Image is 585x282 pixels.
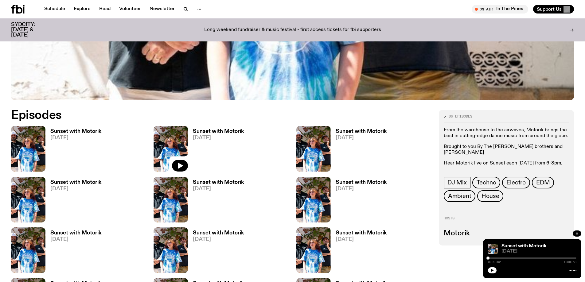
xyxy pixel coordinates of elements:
span: Support Us [537,6,562,12]
img: Andrew, Reenie, and Pat stand in a row, smiling at the camera, in dappled light with a vine leafe... [296,177,331,222]
span: [DATE] [336,186,387,191]
p: Brought to you By The [PERSON_NAME] brothers and [PERSON_NAME] [444,144,569,156]
span: Techno [477,179,496,186]
a: Electro [502,177,530,188]
p: From the warehouse to the airwaves, Motorik brings the best in cutting-edge dance music from arou... [444,127,569,139]
a: Techno [472,177,501,188]
a: Sunset with Motorik[DATE] [188,180,244,222]
a: Sunset with Motorik[DATE] [45,230,101,273]
h3: Sunset with Motorik [336,180,387,185]
a: Volunteer [115,5,145,14]
span: Electro [506,179,526,186]
h3: Sunset with Motorik [50,230,101,236]
span: EDM [536,179,550,186]
a: Explore [70,5,94,14]
h3: Sunset with Motorik [50,180,101,185]
a: EDM [532,177,554,188]
img: Andrew, Reenie, and Pat stand in a row, smiling at the camera, in dappled light with a vine leafe... [11,227,45,273]
p: Long weekend fundraiser & music festival - first access tickets for fbi supporters [204,27,381,33]
a: Ambient [444,190,476,202]
img: Andrew, Reenie, and Pat stand in a row, smiling at the camera, in dappled light with a vine leafe... [296,227,331,273]
span: [DATE] [336,135,387,141]
a: Sunset with Motorik[DATE] [45,180,101,222]
a: Sunset with Motorik[DATE] [188,129,244,172]
span: 0:00:02 [488,261,501,264]
h3: Sunset with Motorik [50,129,101,134]
img: Andrew, Reenie, and Pat stand in a row, smiling at the camera, in dappled light with a vine leafe... [296,126,331,172]
span: [DATE] [501,249,576,254]
h2: Episodes [11,110,384,121]
img: Andrew, Reenie, and Pat stand in a row, smiling at the camera, in dappled light with a vine leafe... [11,177,45,222]
span: [DATE] [50,186,101,191]
h3: Sunset with Motorik [193,180,244,185]
a: Newsletter [146,5,178,14]
a: Sunset with Motorik[DATE] [188,230,244,273]
p: Hear Motorik live on Sunset each [DATE] from 6-8pm. [444,160,569,166]
h3: SYDCITY: [DATE] & [DATE] [11,22,50,38]
h3: Sunset with Motorik [336,129,387,134]
img: Andrew, Reenie, and Pat stand in a row, smiling at the camera, in dappled light with a vine leafe... [488,244,498,254]
span: [DATE] [50,237,101,242]
span: [DATE] [336,237,387,242]
a: DJ Mix [444,177,470,188]
span: [DATE] [193,237,244,242]
h2: Hosts [444,217,569,224]
a: Sunset with Motorik [501,244,546,249]
span: [DATE] [50,135,101,141]
span: House [482,193,499,199]
img: Andrew, Reenie, and Pat stand in a row, smiling at the camera, in dappled light with a vine leafe... [154,177,188,222]
a: Schedule [41,5,69,14]
h3: Sunset with Motorik [336,230,387,236]
span: 1:59:58 [564,261,576,264]
button: Support Us [533,5,574,14]
a: Read [96,5,114,14]
img: Andrew, Reenie, and Pat stand in a row, smiling at the camera, in dappled light with a vine leafe... [11,126,45,172]
a: Sunset with Motorik[DATE] [331,180,387,222]
span: 86 episodes [449,115,472,118]
span: [DATE] [193,186,244,191]
span: [DATE] [193,135,244,141]
span: DJ Mix [447,179,467,186]
a: Sunset with Motorik[DATE] [331,230,387,273]
h3: Motorik [444,230,569,237]
img: Andrew, Reenie, and Pat stand in a row, smiling at the camera, in dappled light with a vine leafe... [154,227,188,273]
h3: Sunset with Motorik [193,129,244,134]
a: House [477,190,503,202]
a: Sunset with Motorik[DATE] [45,129,101,172]
span: Ambient [448,193,471,199]
button: On AirIn The Pines [472,5,528,14]
a: Sunset with Motorik[DATE] [331,129,387,172]
h3: Sunset with Motorik [193,230,244,236]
